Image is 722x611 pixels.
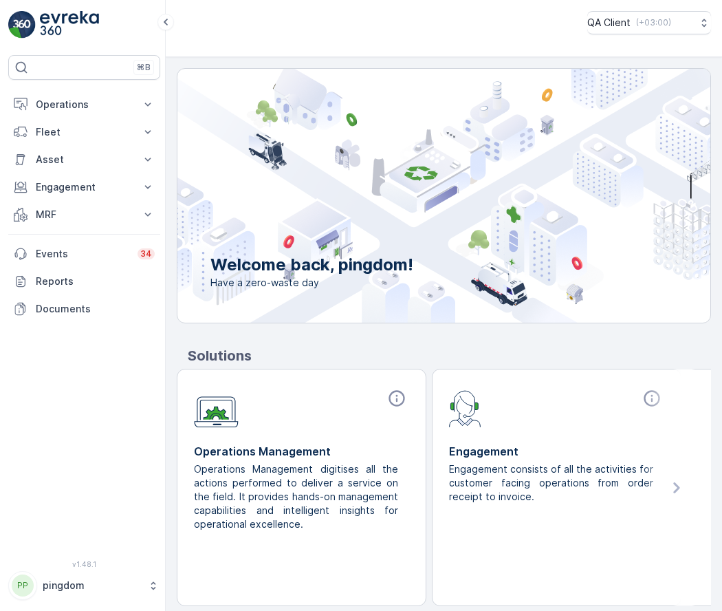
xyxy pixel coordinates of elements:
[8,118,160,146] button: Fleet
[40,11,99,39] img: logo_light-DOdMpM7g.png
[8,560,160,568] span: v 1.48.1
[8,240,160,268] a: Events34
[36,208,133,222] p: MRF
[8,146,160,173] button: Asset
[449,443,664,460] p: Engagement
[36,125,133,139] p: Fleet
[8,91,160,118] button: Operations
[210,254,413,276] p: Welcome back, pingdom!
[116,69,710,323] img: city illustration
[140,248,152,259] p: 34
[36,275,155,288] p: Reports
[8,201,160,228] button: MRF
[36,180,133,194] p: Engagement
[449,389,481,427] img: module-icon
[449,462,653,504] p: Engagement consists of all the activities for customer facing operations from order receipt to in...
[587,11,711,34] button: QA Client(+03:00)
[194,443,409,460] p: Operations Management
[36,247,129,261] p: Events
[36,153,133,167] p: Asset
[194,462,398,531] p: Operations Management digitises all the actions performed to deliver a service on the field. It p...
[636,17,671,28] p: ( +03:00 )
[210,276,413,290] span: Have a zero-waste day
[12,575,34,597] div: PP
[8,295,160,323] a: Documents
[36,98,133,111] p: Operations
[36,302,155,316] p: Documents
[8,268,160,295] a: Reports
[8,173,160,201] button: Engagement
[194,389,239,428] img: module-icon
[188,345,711,366] p: Solutions
[8,571,160,600] button: PPpingdom
[587,16,631,30] p: QA Client
[43,579,141,592] p: pingdom
[137,62,151,73] p: ⌘B
[8,11,36,39] img: logo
